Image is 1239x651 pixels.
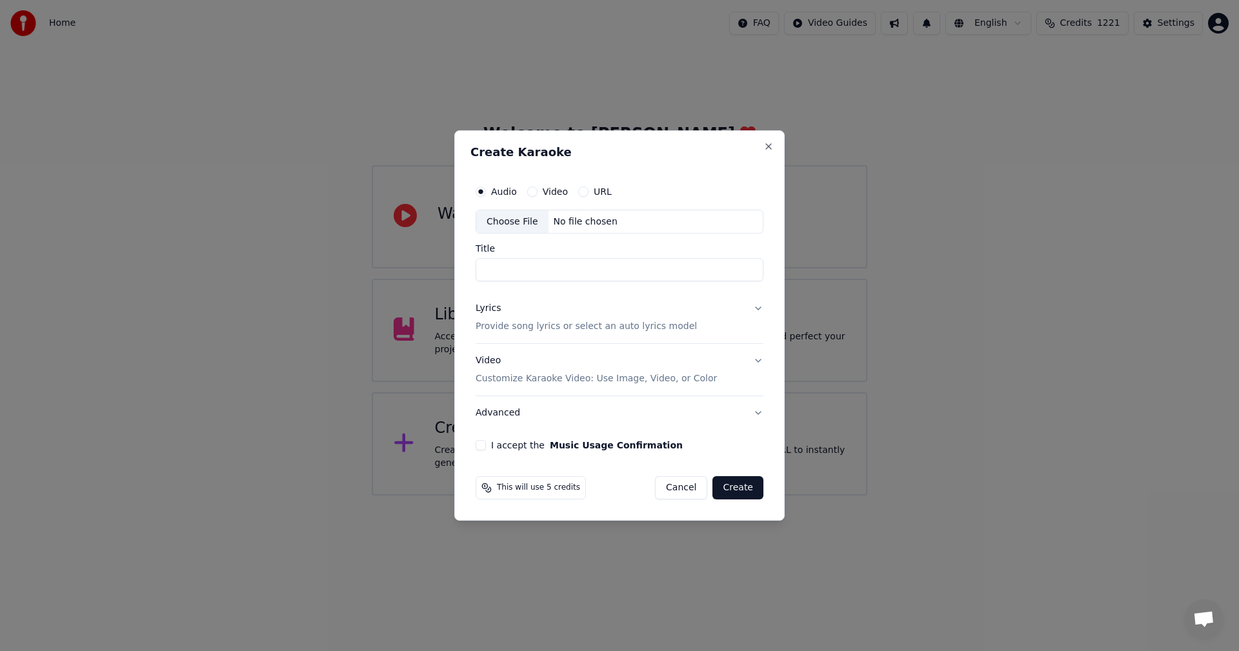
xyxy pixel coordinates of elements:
label: I accept the [491,441,683,450]
label: URL [594,187,612,196]
div: Lyrics [476,303,501,315]
button: Advanced [476,396,763,430]
h2: Create Karaoke [470,146,769,158]
div: Choose File [476,210,549,234]
label: Audio [491,187,517,196]
p: Customize Karaoke Video: Use Image, Video, or Color [476,372,717,385]
span: This will use 5 credits [497,483,580,493]
p: Provide song lyrics or select an auto lyrics model [476,321,697,334]
div: No file chosen [549,215,623,228]
button: Cancel [655,476,707,499]
button: I accept the [550,441,683,450]
label: Title [476,245,763,254]
button: VideoCustomize Karaoke Video: Use Image, Video, or Color [476,345,763,396]
label: Video [543,187,568,196]
button: Create [712,476,763,499]
button: LyricsProvide song lyrics or select an auto lyrics model [476,292,763,344]
div: Video [476,355,717,386]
